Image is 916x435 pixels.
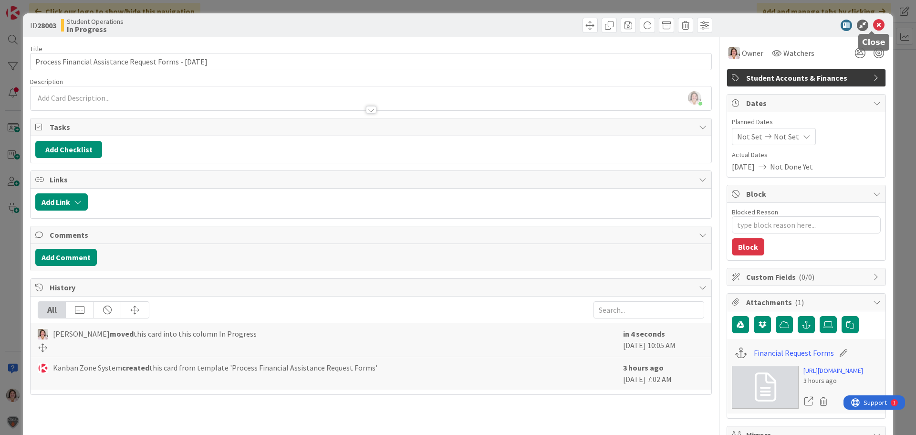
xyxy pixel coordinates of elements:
div: All [38,302,66,318]
span: Student Operations [67,18,124,25]
b: 3 hours ago [623,363,664,372]
span: ID [30,20,56,31]
span: Links [50,174,694,185]
input: type card name here... [30,53,712,70]
span: Description [30,77,63,86]
b: created [122,363,149,372]
label: Blocked Reason [732,208,778,216]
div: 1 [50,4,52,11]
span: Block [746,188,868,200]
span: Kanban Zone System this card from template 'Process Financial Assistance Request Forms' [53,362,377,373]
span: [DATE] [732,161,755,172]
b: In Progress [67,25,124,33]
a: Open [803,395,814,408]
span: Not Set [774,131,799,142]
span: Support [20,1,43,13]
span: Custom Fields [746,271,868,283]
div: [DATE] 10:05 AM [623,328,704,352]
span: Student Accounts & Finances [746,72,868,84]
img: EW [729,47,740,59]
b: in 4 seconds [623,329,665,339]
button: Add Comment [35,249,97,266]
img: KS [38,363,48,373]
span: Attachments [746,297,868,308]
span: History [50,282,694,293]
span: Planned Dates [732,117,881,127]
label: Title [30,44,42,53]
b: moved [110,329,134,339]
div: 3 hours ago [803,376,863,386]
img: EW [38,329,48,340]
span: Dates [746,97,868,109]
span: [PERSON_NAME] this card into this column In Progress [53,328,257,340]
span: Not Set [737,131,762,142]
a: [URL][DOMAIN_NAME] [803,366,863,376]
button: Add Link [35,193,88,211]
button: Add Checklist [35,141,102,158]
span: Comments [50,229,694,241]
img: 8Zp9bjJ6wS5x4nzU9KWNNxjkzf4c3Efw.jpg [688,91,701,105]
span: Watchers [783,47,814,59]
span: Actual Dates [732,150,881,160]
span: Owner [742,47,763,59]
div: [DATE] 7:02 AM [623,362,704,385]
input: Search... [593,301,704,318]
span: Tasks [50,121,694,133]
h5: Close [862,38,885,47]
span: ( 1 ) [795,297,804,307]
span: ( 0/0 ) [799,272,814,282]
span: Not Done Yet [770,161,813,172]
button: Block [732,238,764,255]
a: Financial Request Forms [754,347,834,359]
b: 28003 [37,21,56,30]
